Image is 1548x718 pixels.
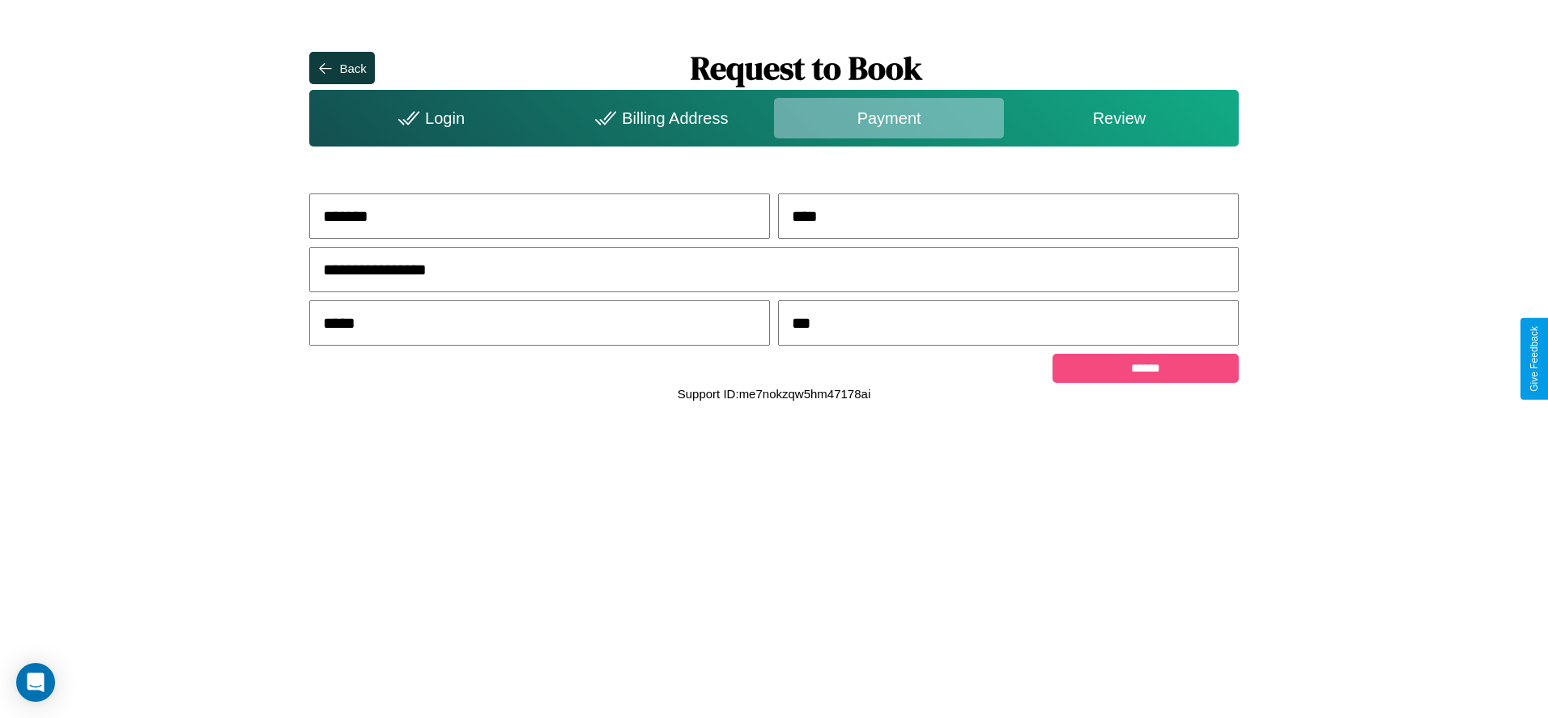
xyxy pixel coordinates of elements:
div: Give Feedback [1529,326,1540,392]
div: Login [313,98,543,138]
h1: Request to Book [375,46,1239,90]
div: Payment [774,98,1004,138]
div: Review [1004,98,1234,138]
div: Billing Address [544,98,774,138]
div: Back [339,62,366,75]
p: Support ID: me7nokzqw5hm47178ai [678,383,870,405]
button: Back [309,52,374,84]
div: Open Intercom Messenger [16,663,55,702]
